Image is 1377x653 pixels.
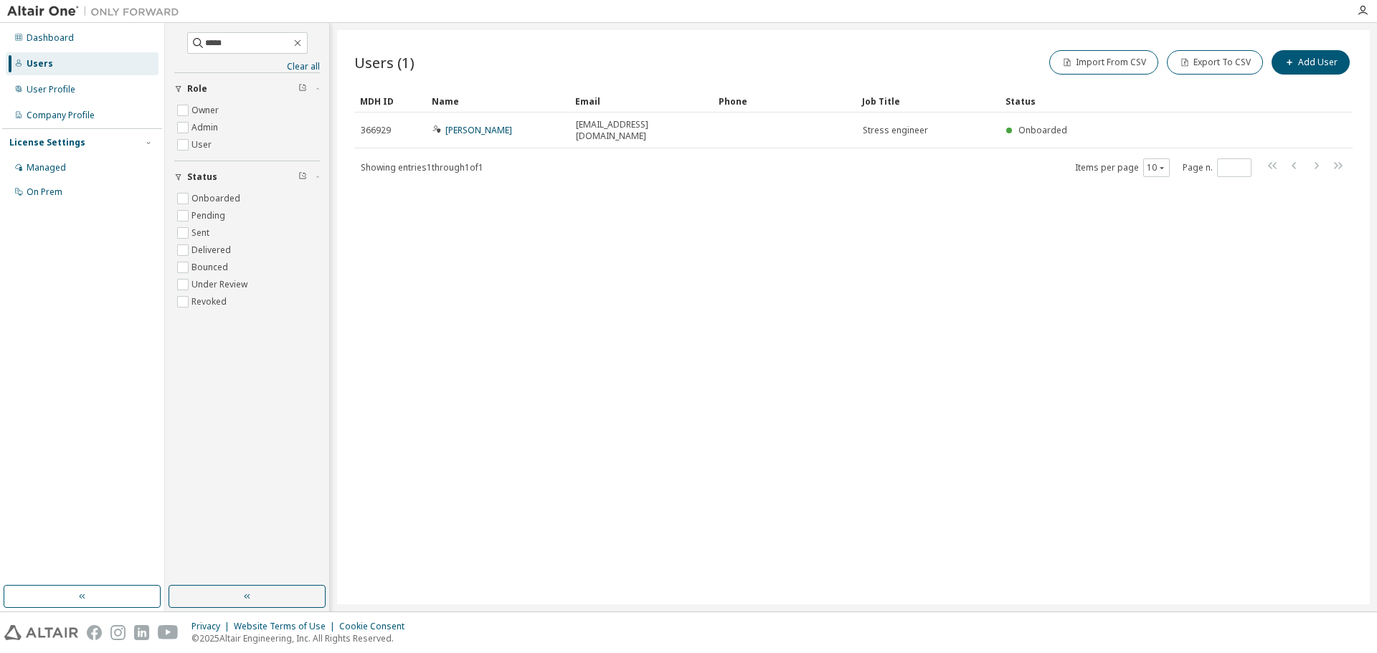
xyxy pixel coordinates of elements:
button: Role [174,73,320,105]
label: Owner [191,102,222,119]
span: Status [187,171,217,183]
span: [EMAIL_ADDRESS][DOMAIN_NAME] [576,119,706,142]
div: On Prem [27,186,62,198]
div: Website Terms of Use [234,621,339,632]
div: Status [1005,90,1278,113]
div: Phone [719,90,851,113]
div: Dashboard [27,32,74,44]
div: Privacy [191,621,234,632]
div: Email [575,90,707,113]
label: Pending [191,207,228,224]
div: Managed [27,162,66,173]
button: Status [174,161,320,193]
img: instagram.svg [110,625,126,640]
img: linkedin.svg [134,625,149,640]
span: 366929 [361,125,391,136]
p: © 2025 Altair Engineering, Inc. All Rights Reserved. [191,632,413,644]
label: Bounced [191,259,231,276]
div: Company Profile [27,110,95,121]
label: User [191,136,214,153]
button: Export To CSV [1167,50,1263,75]
a: [PERSON_NAME] [445,124,512,136]
span: Role [187,83,207,95]
img: youtube.svg [158,625,179,640]
span: Clear filter [298,171,307,183]
a: Clear all [174,61,320,72]
span: Onboarded [1018,124,1067,136]
span: Items per page [1075,158,1170,177]
label: Delivered [191,242,234,259]
img: altair_logo.svg [4,625,78,640]
label: Admin [191,119,221,136]
span: Stress engineer [863,125,928,136]
span: Clear filter [298,83,307,95]
div: Cookie Consent [339,621,413,632]
div: Users [27,58,53,70]
label: Revoked [191,293,229,310]
img: Altair One [7,4,186,19]
img: facebook.svg [87,625,102,640]
div: License Settings [9,137,85,148]
div: Name [432,90,564,113]
label: Onboarded [191,190,243,207]
button: 10 [1147,162,1166,173]
button: Import From CSV [1049,50,1158,75]
div: User Profile [27,84,75,95]
span: Showing entries 1 through 1 of 1 [361,161,483,173]
div: Job Title [862,90,994,113]
span: Users (1) [354,52,415,72]
label: Under Review [191,276,250,293]
button: Add User [1272,50,1350,75]
label: Sent [191,224,212,242]
div: MDH ID [360,90,420,113]
span: Page n. [1183,158,1251,177]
